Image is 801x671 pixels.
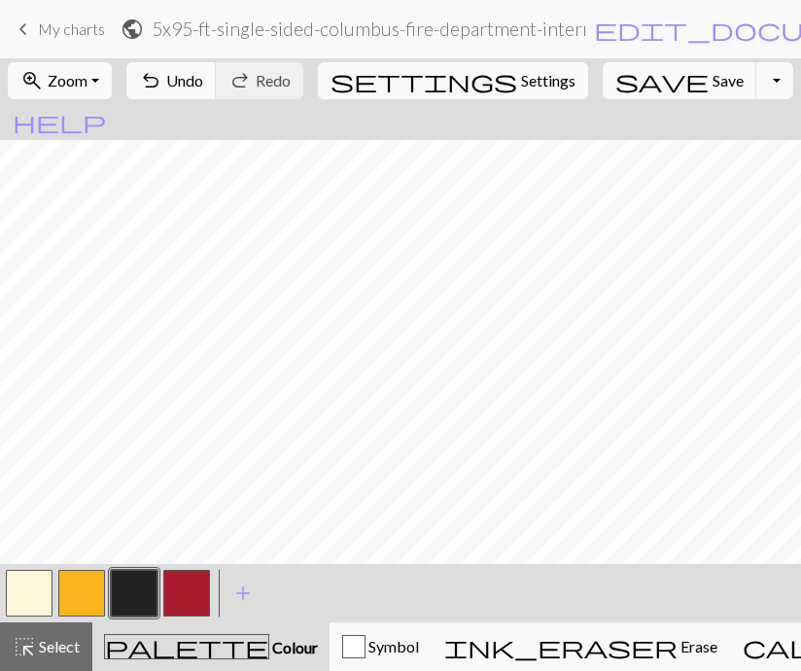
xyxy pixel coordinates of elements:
[38,19,105,38] span: My charts
[12,16,35,43] span: keyboard_arrow_left
[444,633,678,660] span: ink_eraser
[152,18,585,40] h2: 5x95-ft-single-sided-columbus-fire-department-internment-flag-724289.webp / 5x95-ft-single-sided-...
[318,62,588,99] button: SettingsSettings
[269,638,318,656] span: Colour
[126,62,217,99] button: Undo
[366,637,419,655] span: Symbol
[105,633,268,660] span: palette
[92,622,330,671] button: Colour
[166,71,203,89] span: Undo
[331,67,517,94] span: settings
[13,108,106,135] span: help
[330,622,432,671] button: Symbol
[678,637,717,655] span: Erase
[713,71,744,89] span: Save
[48,71,87,89] span: Zoom
[331,69,517,92] i: Settings
[615,67,709,94] span: save
[432,622,730,671] button: Erase
[20,67,44,94] span: zoom_in
[521,69,575,92] span: Settings
[139,67,162,94] span: undo
[603,62,757,99] button: Save
[36,637,80,655] span: Select
[8,62,112,99] button: Zoom
[12,13,105,46] a: My charts
[231,580,255,607] span: add
[121,16,144,43] span: public
[13,633,36,660] span: highlight_alt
